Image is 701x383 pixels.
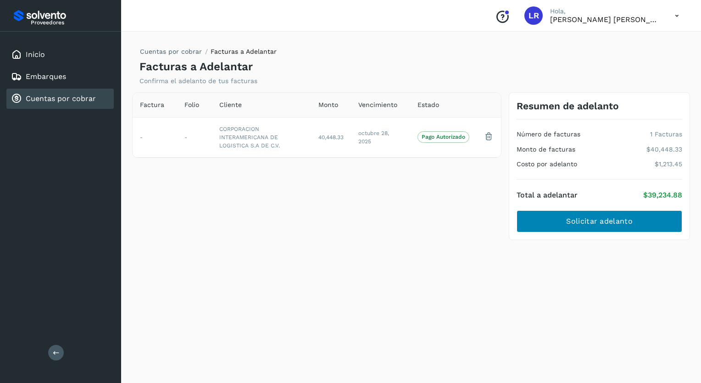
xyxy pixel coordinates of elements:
[650,130,682,138] p: 1 Facturas
[517,146,575,153] h4: Monto de facturas
[177,117,212,157] td: -
[6,89,114,109] div: Cuentas por cobrar
[139,60,253,73] h4: Facturas a Adelantar
[517,130,580,138] h4: Número de facturas
[358,100,397,110] span: Vencimiento
[517,100,619,112] h3: Resumen de adelanto
[417,100,439,110] span: Estado
[31,19,110,26] p: Proveedores
[517,160,577,168] h4: Costo por adelanto
[184,100,199,110] span: Folio
[643,191,682,199] p: $39,234.88
[318,100,338,110] span: Monto
[550,7,660,15] p: Hola,
[318,134,344,141] span: 40,448.33
[6,67,114,87] div: Embarques
[139,47,277,60] nav: breadcrumb
[26,72,66,81] a: Embarques
[219,100,242,110] span: Cliente
[566,216,632,226] span: Solicitar adelanto
[140,48,202,55] a: Cuentas por cobrar
[6,45,114,65] div: Inicio
[646,146,682,153] p: $40,448.33
[140,100,164,110] span: Factura
[517,191,578,199] h4: Total a adelantar
[212,117,311,157] td: CORPORACION INTERAMERICANA DE LOGISTICA S.A DE C.V.
[550,15,660,24] p: LAURA RIVERA VELAZQUEZ
[517,210,682,232] button: Solicitar adelanto
[358,130,389,145] span: octubre 28, 2025
[133,117,177,157] td: -
[211,48,277,55] span: Facturas a Adelantar
[139,77,257,85] p: Confirma el adelanto de tus facturas
[422,134,465,140] p: Pago Autorizado
[26,50,45,59] a: Inicio
[26,94,96,103] a: Cuentas por cobrar
[655,160,682,168] p: $1,213.45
